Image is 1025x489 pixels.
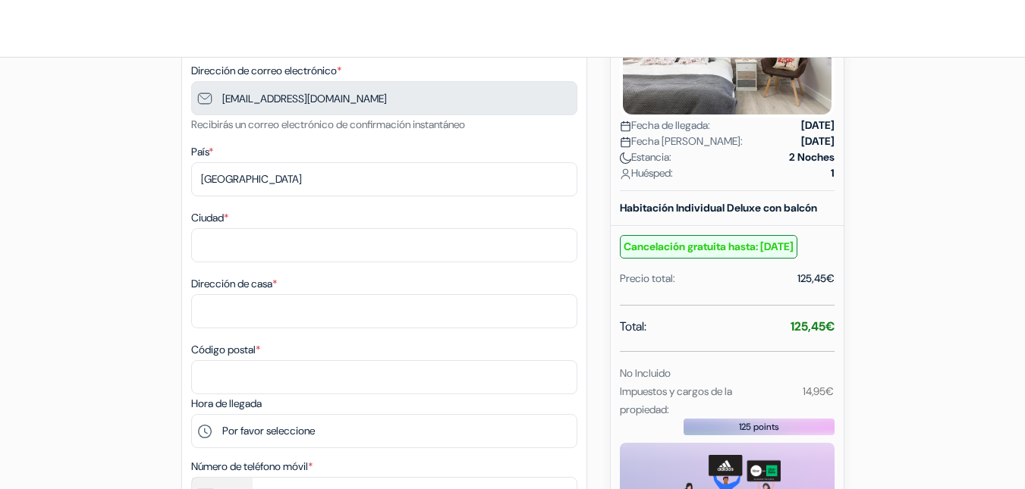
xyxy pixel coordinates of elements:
small: 14,95€ [803,384,834,398]
strong: 125,45€ [791,318,835,334]
label: Número de teléfono móvil [191,459,313,475]
small: Recibirás un correo electrónico de confirmación instantáneo [191,118,465,131]
b: Habitación Individual Deluxe con balcón [620,201,817,215]
label: Ciudad [191,210,228,226]
img: calendar.svg [620,136,631,148]
div: Precio total: [620,271,675,287]
span: Estancia: [620,149,671,165]
img: calendar.svg [620,121,631,132]
label: País [191,144,213,160]
strong: 1 [831,165,835,181]
span: Total: [620,318,646,336]
span: 125 points [739,420,779,434]
div: 125,45€ [797,271,835,287]
strong: [DATE] [801,133,835,149]
label: Código postal [191,342,260,358]
small: Impuestos y cargos de la propiedad: [620,384,732,416]
span: Fecha [PERSON_NAME]: [620,133,743,149]
span: Huésped: [620,165,673,181]
small: Cancelación gratuita hasta: [DATE] [620,235,797,259]
img: moon.svg [620,152,631,164]
img: Hostales.com [18,10,187,47]
label: Dirección de correo electrónico [191,63,341,79]
label: Hora de llegada [191,396,262,412]
strong: [DATE] [801,118,835,133]
label: Dirección de casa [191,276,277,292]
img: user_icon.svg [620,168,631,180]
span: Fecha de llegada: [620,118,710,133]
input: Introduzca la dirección de correo electrónico [191,81,577,115]
small: No Incluido [620,366,671,380]
strong: 2 Noches [789,149,835,165]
